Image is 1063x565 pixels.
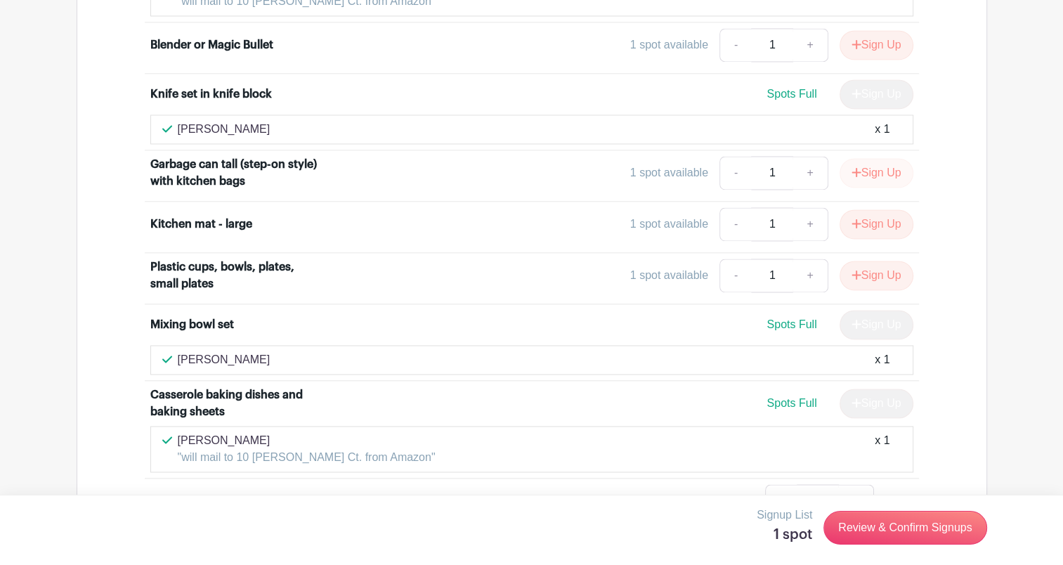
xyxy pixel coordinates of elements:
a: + [793,28,828,62]
a: - [719,259,752,292]
div: 1 spot available [630,164,708,181]
button: Sign Up [840,209,913,239]
a: - [719,28,752,62]
div: Knife set in knife block [150,86,272,103]
div: x 1 [875,351,889,368]
div: Blender or Magic Bullet [150,37,273,53]
span: Spots Full [767,318,816,330]
div: 1 spot available [630,216,708,233]
a: - [719,207,752,241]
div: Tupperware set [150,493,233,509]
a: + [793,259,828,292]
p: [PERSON_NAME] [178,432,436,449]
button: Sign Up [840,30,913,60]
p: "will mail to 10 [PERSON_NAME] Ct. from Amazon" [178,449,436,466]
a: - [765,484,797,518]
div: 1 spot available [676,493,754,509]
h5: 1 spot [757,526,812,543]
a: + [838,484,873,518]
button: Sign Up [840,261,913,290]
p: [PERSON_NAME] [178,121,270,138]
a: Review & Confirm Signups [823,511,986,545]
div: Mixing bowl set [150,316,234,333]
div: x 1 [875,432,889,466]
p: [PERSON_NAME] [178,351,270,368]
div: Garbage can tall (step-on style) with kitchen bags [150,156,325,190]
p: Signup List [757,507,812,524]
a: + [793,156,828,190]
div: Plastic cups, bowls, plates, small plates [150,259,325,292]
span: Spots Full [767,88,816,100]
div: Casserole baking dishes and baking sheets [150,387,325,420]
button: Sign Up [840,158,913,188]
div: x 1 [875,121,889,138]
a: - [719,156,752,190]
div: 1 spot available [630,267,708,284]
div: Kitchen mat - large [150,216,252,233]
div: 1 spot available [630,37,708,53]
span: Spots Full [767,397,816,409]
a: + [793,207,828,241]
